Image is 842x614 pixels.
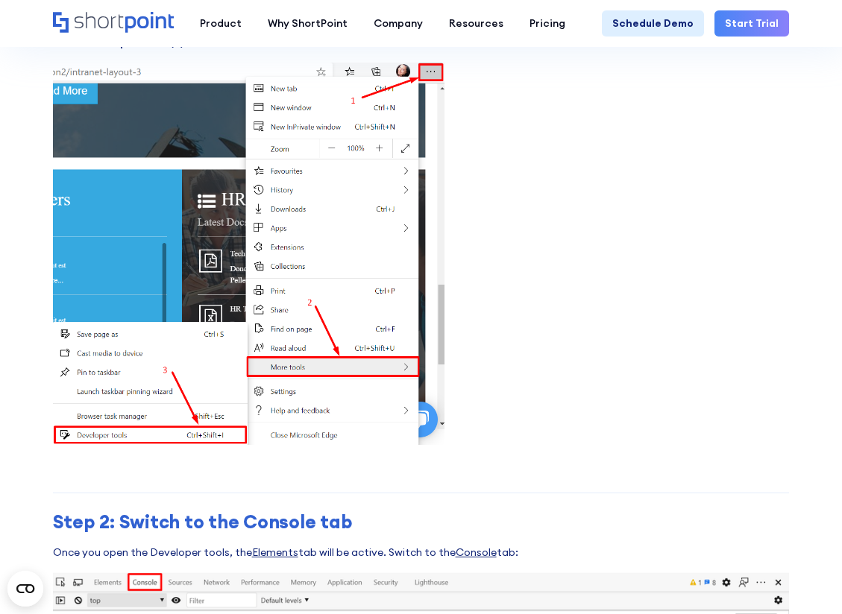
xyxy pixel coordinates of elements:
[449,16,503,31] div: Resources
[53,511,790,533] h3: Step 2: Switch to the Console tab
[252,545,298,559] span: Elements
[200,16,242,31] div: Product
[517,10,579,37] a: Pricing
[53,545,790,560] p: Once you open the Developer tools, the tab will be active. Switch to the tab:
[84,36,183,49] strong: Developer tools (3)
[7,571,43,607] button: Open CMP widget
[374,16,423,31] div: Company
[361,10,436,37] a: Company
[255,10,361,37] a: Why ShortPoint
[602,10,704,37] a: Schedule Demo
[187,10,255,37] a: Product
[714,10,789,37] a: Start Trial
[456,545,497,559] span: Console
[574,441,842,614] iframe: Chat Widget
[53,12,175,34] a: Home
[530,16,565,31] div: Pricing
[268,16,348,31] div: Why ShortPoint
[436,10,517,37] a: Resources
